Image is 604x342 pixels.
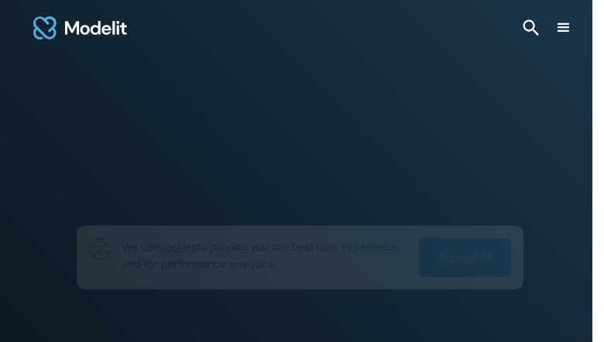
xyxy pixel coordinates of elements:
div: menu [554,19,573,37]
p: We use to provide you the best user experience and for performance analytics. [122,238,408,272]
span: cookies [159,240,197,254]
img: modelit logo [31,9,129,47]
a: Accept All [419,238,511,277]
a: home [31,9,129,47]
